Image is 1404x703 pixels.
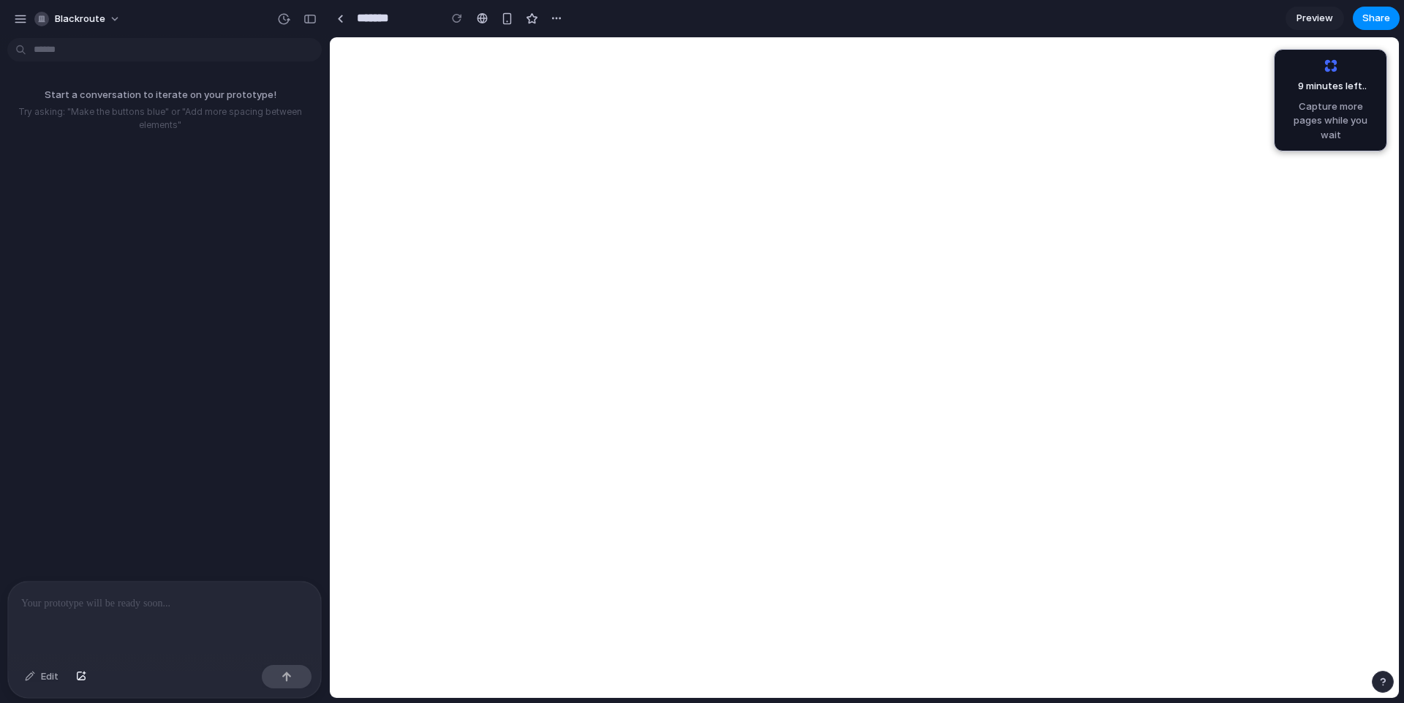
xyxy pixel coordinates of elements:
span: Capture more pages while you wait [1283,99,1378,143]
span: 9 minutes left .. [1287,79,1367,94]
p: Try asking: "Make the buttons blue" or "Add more spacing between elements" [6,105,314,132]
span: Share [1362,11,1390,26]
p: Start a conversation to iterate on your prototype! [6,88,314,102]
button: Share [1353,7,1400,30]
span: blackroute [55,12,105,26]
a: Preview [1286,7,1344,30]
button: blackroute [29,7,128,31]
span: Preview [1297,11,1333,26]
